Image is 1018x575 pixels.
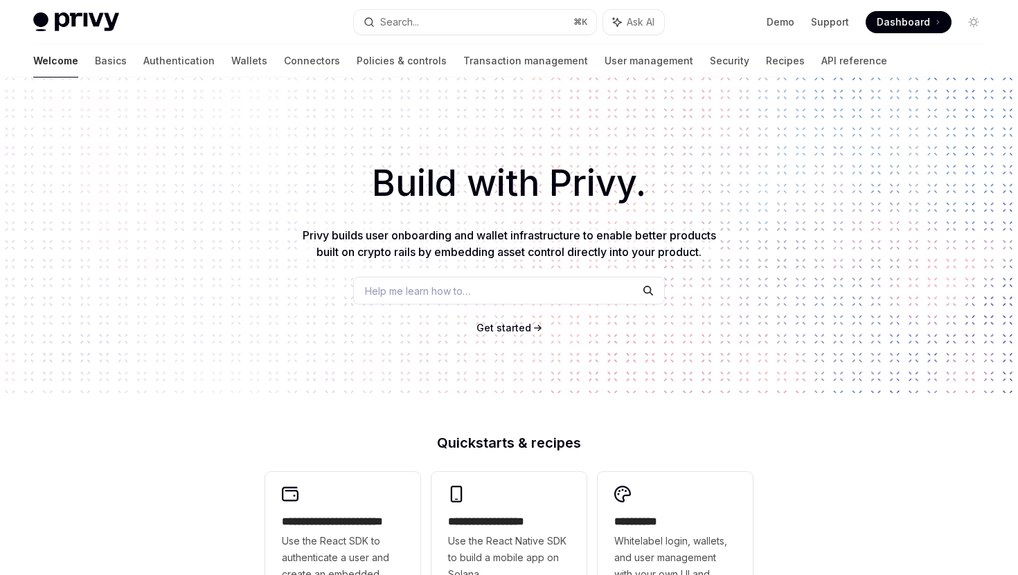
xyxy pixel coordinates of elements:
[573,17,588,28] span: ⌘ K
[143,44,215,77] a: Authentication
[603,10,664,35] button: Ask AI
[605,44,693,77] a: User management
[33,12,119,32] img: light logo
[463,44,588,77] a: Transaction management
[866,11,952,33] a: Dashboard
[231,44,267,77] a: Wallets
[963,11,985,33] button: Toggle dark mode
[380,14,419,30] div: Search...
[22,156,996,210] h1: Build with Privy.
[265,436,753,450] h2: Quickstarts & recipes
[877,15,930,29] span: Dashboard
[710,44,749,77] a: Security
[627,15,654,29] span: Ask AI
[33,44,78,77] a: Welcome
[284,44,340,77] a: Connectors
[811,15,849,29] a: Support
[821,44,887,77] a: API reference
[303,228,716,259] span: Privy builds user onboarding and wallet infrastructure to enable better products built on crypto ...
[476,322,531,334] span: Get started
[365,284,470,298] span: Help me learn how to…
[767,15,794,29] a: Demo
[766,44,805,77] a: Recipes
[357,44,447,77] a: Policies & controls
[476,321,531,335] a: Get started
[354,10,596,35] button: Search...⌘K
[95,44,127,77] a: Basics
